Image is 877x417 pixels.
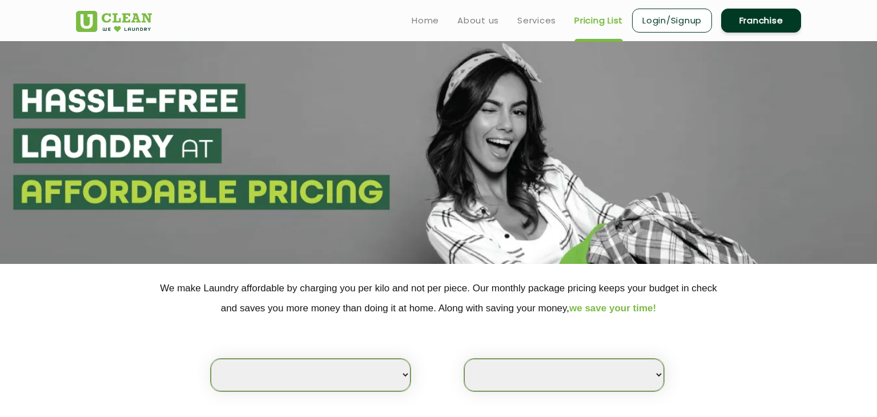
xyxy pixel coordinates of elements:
img: UClean Laundry and Dry Cleaning [76,11,152,32]
p: We make Laundry affordable by charging you per kilo and not per piece. Our monthly package pricin... [76,278,801,318]
a: Pricing List [574,14,623,27]
a: Franchise [721,9,801,33]
a: Home [412,14,439,27]
a: About us [457,14,499,27]
a: Services [517,14,556,27]
span: we save your time! [569,303,656,314]
a: Login/Signup [632,9,712,33]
